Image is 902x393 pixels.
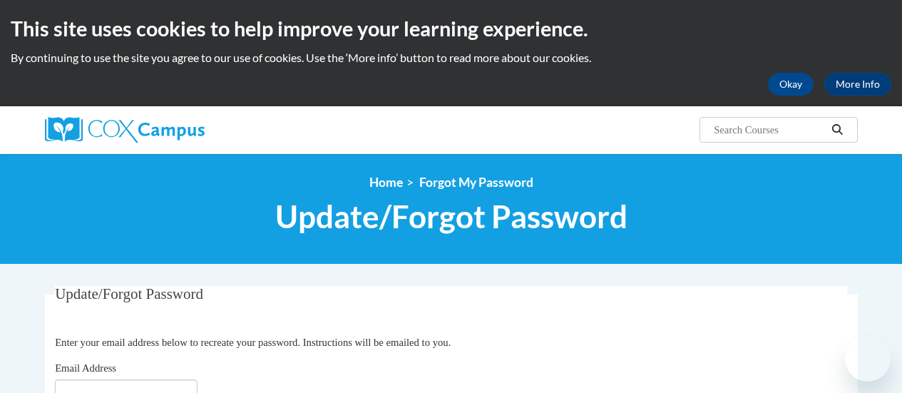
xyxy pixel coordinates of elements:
[45,117,205,143] img: Cox Campus
[55,362,116,374] span: Email Address
[768,73,814,96] button: Okay
[11,14,891,43] h2: This site uses cookies to help improve your learning experience.
[712,121,826,138] input: Search Courses
[11,50,891,66] p: By continuing to use the site you agree to our use of cookies. Use the ‘More info’ button to read...
[55,337,451,348] span: Enter your email address below to recreate your password. Instructions will be emailed to you.
[369,175,403,190] a: Home
[419,175,533,190] span: Forgot My Password
[275,198,627,235] span: Update/Forgot Password
[55,285,203,302] span: Update/Forgot Password
[845,336,891,382] iframe: Button to launch messaging window
[824,73,891,96] a: More Info
[45,117,302,143] a: Cox Campus
[826,121,848,138] button: Search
